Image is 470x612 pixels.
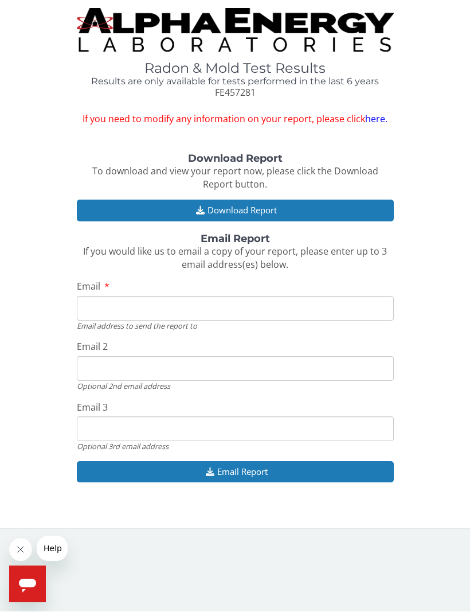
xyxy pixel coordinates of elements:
[77,9,394,52] img: TightCrop.jpg
[77,321,394,332] div: Email address to send the report to
[77,341,108,353] span: Email 2
[77,381,394,392] div: Optional 2nd email address
[83,245,387,271] span: If you would like us to email a copy of your report, please enter up to 3 email address(es) below.
[9,566,46,603] iframe: Button to launch messaging window
[201,233,270,245] strong: Email Report
[77,401,108,414] span: Email 3
[77,77,394,87] h4: Results are only available for tests performed in the last 6 years
[77,113,394,126] span: If you need to modify any information on your report, please click
[365,113,387,126] a: here.
[77,280,100,293] span: Email
[37,536,68,562] iframe: Message from company
[215,87,256,99] span: FE457281
[9,539,32,562] iframe: Close message
[77,442,394,452] div: Optional 3rd email address
[77,200,394,221] button: Download Report
[77,61,394,76] h1: Radon & Mold Test Results
[188,153,283,165] strong: Download Report
[92,165,378,191] span: To download and view your report now, please click the Download Report button.
[77,462,394,483] button: Email Report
